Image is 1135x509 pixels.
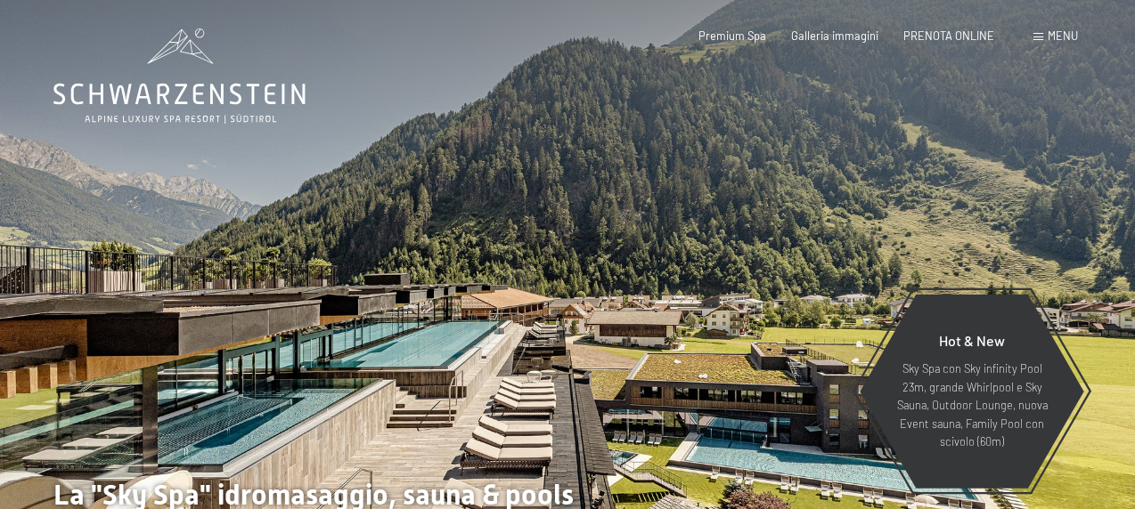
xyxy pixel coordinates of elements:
a: Hot & New Sky Spa con Sky infinity Pool 23m, grande Whirlpool e Sky Sauna, Outdoor Lounge, nuova ... [859,294,1085,489]
a: PRENOTA ONLINE [903,28,994,43]
p: Sky Spa con Sky infinity Pool 23m, grande Whirlpool e Sky Sauna, Outdoor Lounge, nuova Event saun... [894,360,1049,450]
a: Premium Spa [698,28,766,43]
a: Galleria immagini [791,28,878,43]
span: Hot & New [939,332,1005,349]
span: Menu [1048,28,1078,43]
